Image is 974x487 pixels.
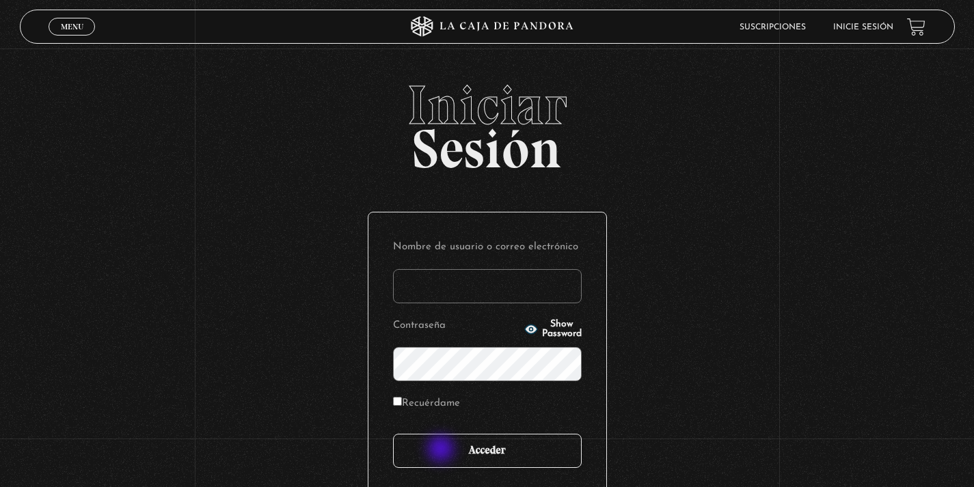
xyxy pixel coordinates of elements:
h2: Sesión [20,78,955,165]
span: Show Password [542,320,582,339]
a: View your shopping cart [907,18,925,36]
label: Contraseña [393,316,520,337]
input: Recuérdame [393,397,402,406]
span: Iniciar [20,78,955,133]
label: Recuérdame [393,393,460,415]
span: Cerrar [56,34,88,44]
a: Inicie sesión [833,23,893,31]
button: Show Password [524,320,582,339]
a: Suscripciones [740,23,806,31]
label: Nombre de usuario o correo electrónico [393,237,582,258]
span: Menu [61,23,83,31]
input: Acceder [393,434,582,468]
